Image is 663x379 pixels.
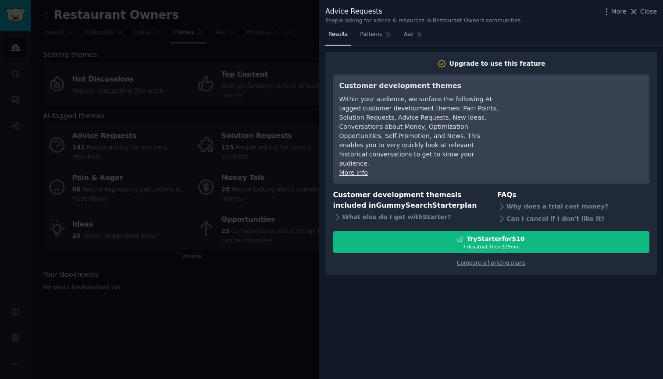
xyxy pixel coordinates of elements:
div: Why does a trial cost money? [497,200,649,213]
h3: Customer development themes is included in plan [333,190,485,211]
div: What else do I get with Starter ? [333,211,485,223]
div: Advice Requests [325,6,520,17]
span: Ask [404,31,413,39]
a: Ask [401,28,426,46]
span: GummySearch Starter [376,201,460,209]
button: More [602,7,627,16]
iframe: YouTube video player [512,81,643,146]
button: Close [629,7,657,16]
div: Try Starter for $10 [467,234,524,244]
span: Patterns [360,31,382,39]
div: Can I cancel if I don't like it? [497,213,649,225]
a: Patterns [357,28,394,46]
div: Within your audience, we surface the following AI-tagged customer development themes: Pain Points... [339,95,499,168]
div: People asking for advice & resources in Restaurant Owners communities [325,17,520,25]
h3: Customer development themes [339,81,499,92]
a: More info [339,169,368,176]
span: Close [640,7,657,16]
h3: FAQs [497,190,649,201]
span: Results [328,31,348,39]
button: TryStarterfor$107 daystrial, then $29/mo [333,231,649,253]
span: More [611,7,627,16]
a: Compare all pricing plans [457,260,525,266]
div: 7 days trial, then $ 29 /mo [334,244,649,250]
div: Upgrade to use this feature [449,59,545,68]
a: Results [325,28,351,46]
